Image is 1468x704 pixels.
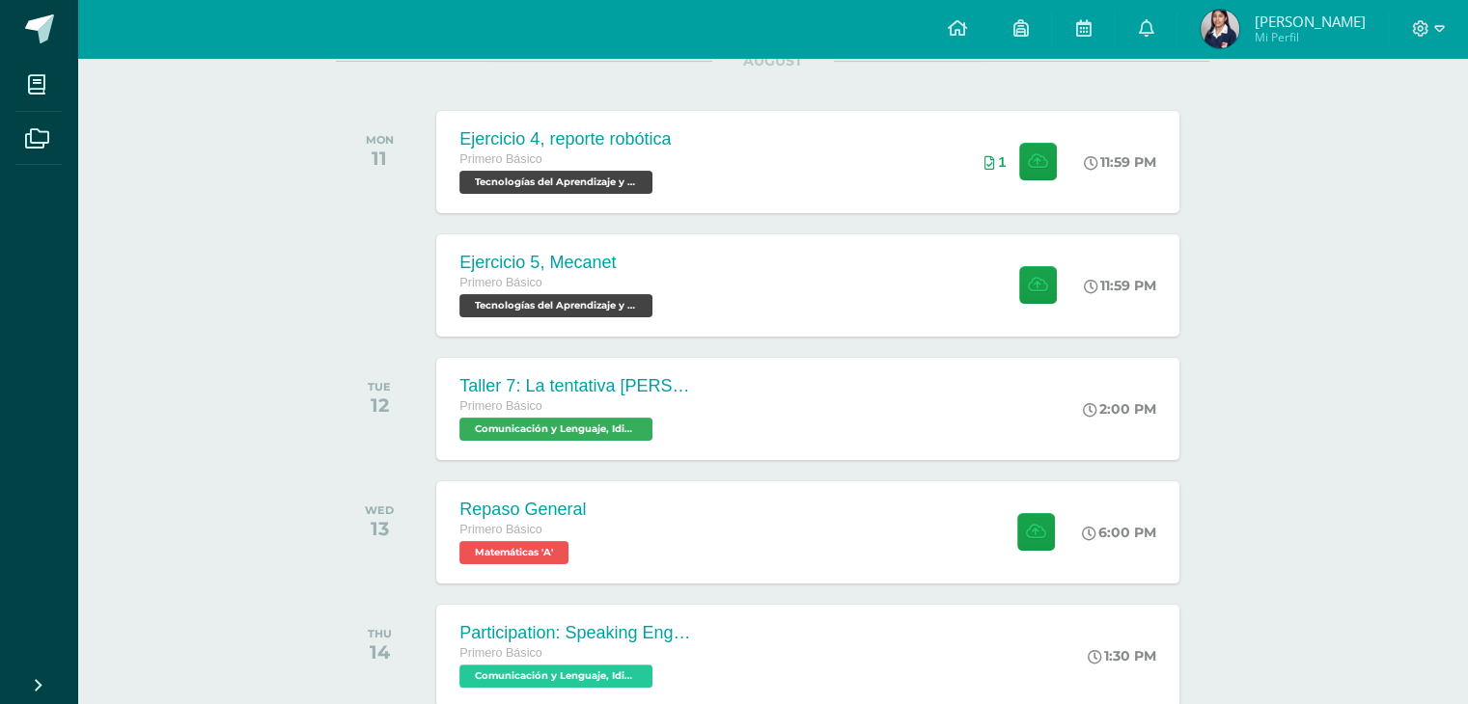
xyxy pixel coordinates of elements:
span: Mi Perfil [1254,29,1365,45]
span: Primero Básico [459,399,541,413]
div: Ejercicio 5, Mecanet [459,253,657,273]
div: 14 [368,640,392,663]
span: AUGUST [712,52,834,69]
span: [PERSON_NAME] [1254,12,1365,31]
div: 12 [368,393,391,417]
span: Primero Básico [459,276,541,289]
div: Repaso General [459,500,586,520]
div: 11 [366,147,394,170]
div: 2:00 PM [1083,400,1156,418]
span: Tecnologías del Aprendizaje y la Comunicación 'A' [459,171,652,194]
div: Archivos entregados [983,154,1006,170]
span: Tecnologías del Aprendizaje y la Comunicación 'A' [459,294,652,317]
span: Comunicación y Lenguaje, Idioma Español 'A' [459,418,652,441]
span: Matemáticas 'A' [459,541,568,564]
div: 6:00 PM [1082,524,1156,541]
div: WED [365,503,394,517]
div: MON [366,133,394,147]
div: 1:30 PM [1088,647,1156,664]
div: 11:59 PM [1084,153,1156,171]
div: THU [368,627,392,640]
div: 13 [365,517,394,540]
div: Ejercicio 4, reporte robótica [459,129,671,149]
span: Primero Básico [459,523,541,536]
span: Primero Básico [459,646,541,660]
img: 8961583368e2b0077117dd0b5a1d1231.png [1201,10,1239,48]
span: Comunicación y Lenguaje, Idioma Extranjero Inglés 'A' [459,664,652,688]
div: Participation: Speaking English [459,623,691,643]
div: TUE [368,380,391,393]
div: Taller 7: La tentativa [PERSON_NAME] [459,376,691,396]
span: 1 [998,154,1006,170]
span: Primero Básico [459,152,541,166]
div: 11:59 PM [1084,277,1156,294]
